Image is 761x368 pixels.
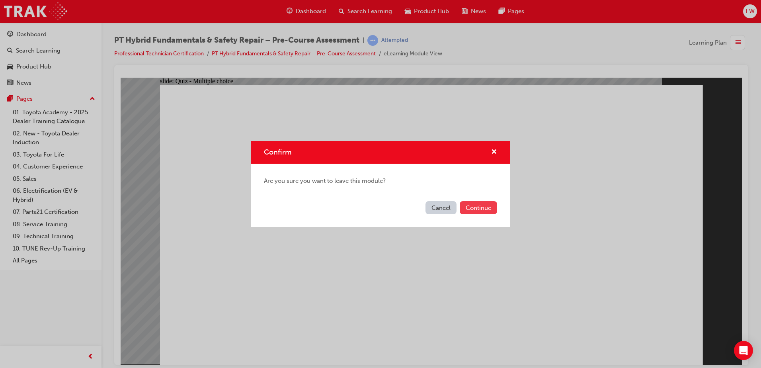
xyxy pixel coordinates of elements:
div: Are you sure you want to leave this module? [251,164,510,198]
div: Open Intercom Messenger [734,341,753,360]
button: cross-icon [491,147,497,157]
button: Continue [460,201,497,214]
span: Confirm [264,148,291,157]
span: cross-icon [491,149,497,156]
div: Confirm [251,141,510,227]
button: Cancel [425,201,457,214]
